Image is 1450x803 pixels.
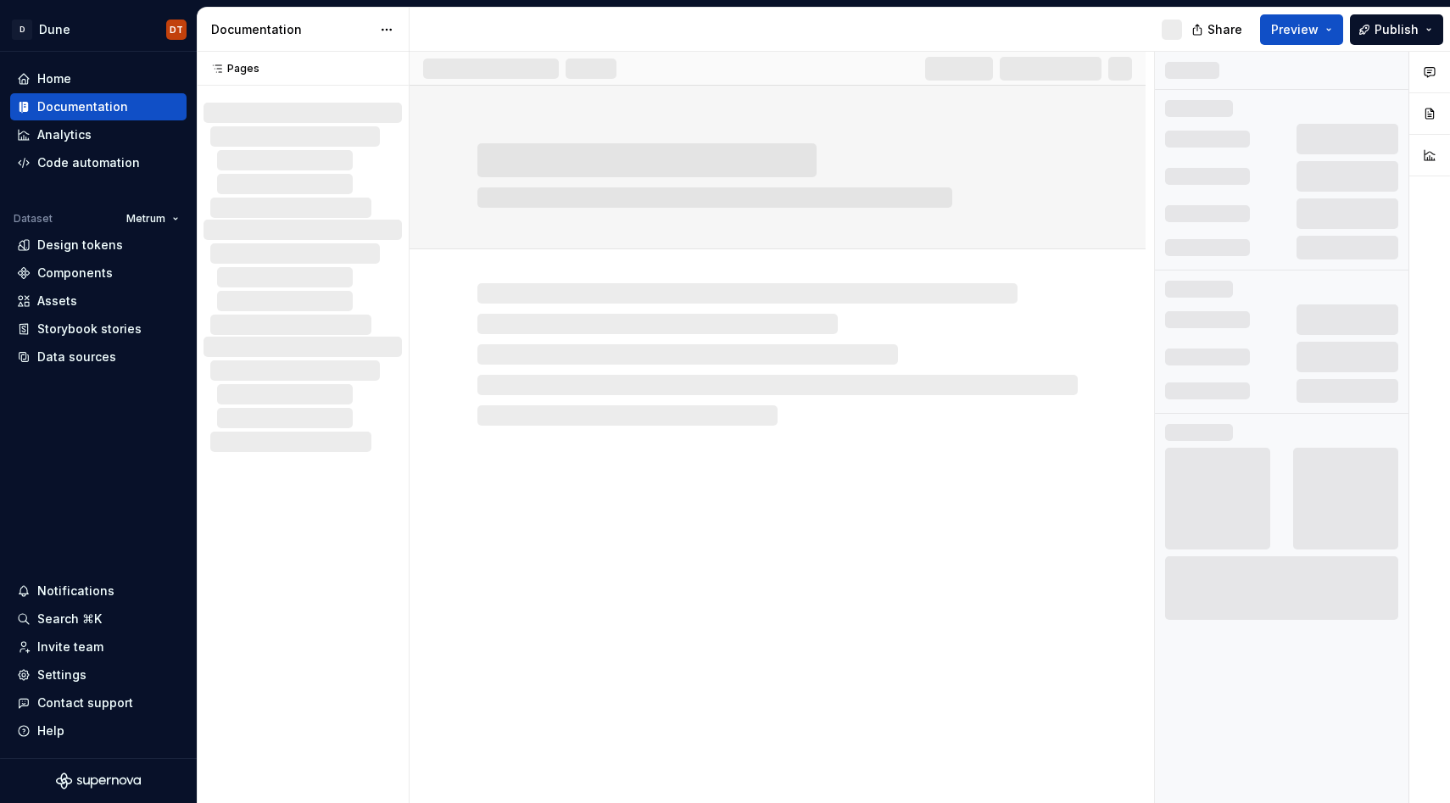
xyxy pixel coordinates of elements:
span: Preview [1271,21,1319,38]
span: Share [1207,21,1242,38]
a: Settings [10,661,187,689]
a: Data sources [10,343,187,371]
a: Invite team [10,633,187,661]
a: Assets [10,287,187,315]
div: Pages [204,62,259,75]
div: Contact support [37,694,133,711]
div: Dune [39,21,70,38]
span: Metrum [126,212,165,226]
button: Metrum [119,207,187,231]
a: Storybook stories [10,315,187,343]
div: Help [37,722,64,739]
div: Notifications [37,583,114,599]
a: Components [10,259,187,287]
a: Analytics [10,121,187,148]
div: Assets [37,293,77,309]
div: DT [170,23,183,36]
button: Contact support [10,689,187,717]
div: Settings [37,666,86,683]
svg: Supernova Logo [56,772,141,789]
a: Code automation [10,149,187,176]
div: Storybook stories [37,321,142,337]
div: Invite team [37,638,103,655]
div: Home [37,70,71,87]
button: Publish [1350,14,1443,45]
button: Notifications [10,577,187,605]
div: Documentation [37,98,128,115]
div: Dataset [14,212,53,226]
div: D [12,20,32,40]
a: Design tokens [10,231,187,259]
button: DDuneDT [3,11,193,47]
a: Home [10,65,187,92]
div: Search ⌘K [37,611,102,627]
a: Documentation [10,93,187,120]
div: Analytics [37,126,92,143]
button: Help [10,717,187,744]
div: Design tokens [37,237,123,254]
button: Preview [1260,14,1343,45]
button: Share [1183,14,1253,45]
div: Components [37,265,113,282]
div: Code automation [37,154,140,171]
div: Data sources [37,349,116,365]
div: Documentation [211,21,371,38]
span: Publish [1375,21,1419,38]
button: Search ⌘K [10,605,187,633]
